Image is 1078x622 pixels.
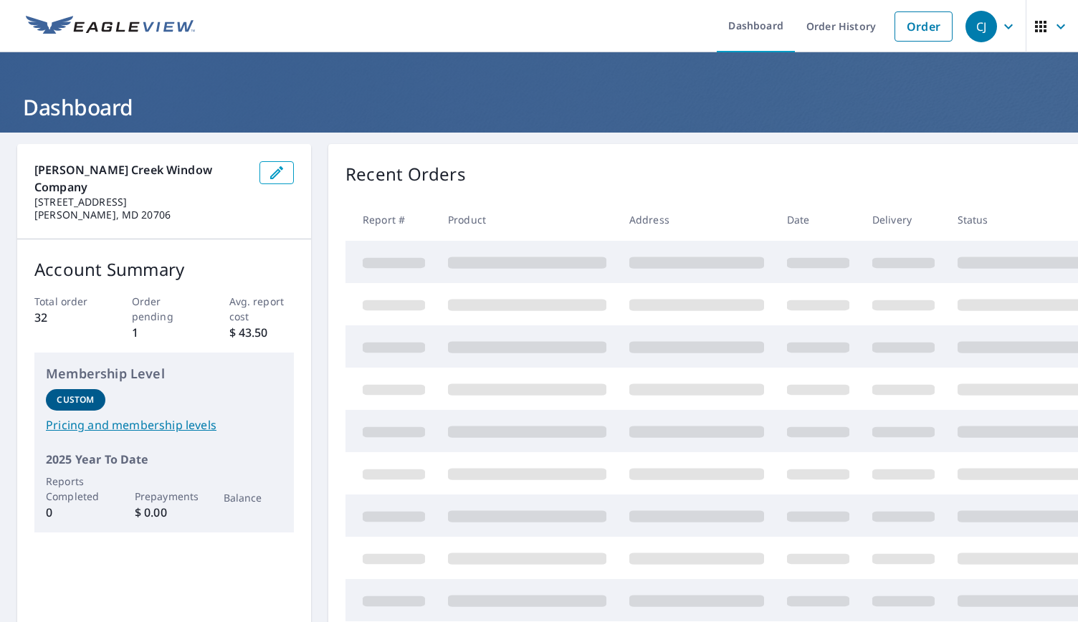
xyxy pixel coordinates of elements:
th: Delivery [861,198,946,241]
img: EV Logo [26,16,195,37]
h1: Dashboard [17,92,1061,122]
p: Avg. report cost [229,294,295,324]
p: Custom [57,393,94,406]
p: 1 [132,324,197,341]
p: Account Summary [34,257,294,282]
p: $ 43.50 [229,324,295,341]
th: Report # [345,198,437,241]
th: Date [776,198,861,241]
th: Product [437,198,618,241]
p: 2025 Year To Date [46,451,282,468]
p: Balance [224,490,283,505]
p: [PERSON_NAME] Creek Window Company [34,161,248,196]
th: Address [618,198,776,241]
a: Order [895,11,953,42]
a: Pricing and membership levels [46,416,282,434]
p: Membership Level [46,364,282,383]
p: Order pending [132,294,197,324]
p: Recent Orders [345,161,466,187]
p: [PERSON_NAME], MD 20706 [34,209,248,221]
p: 0 [46,504,105,521]
p: Total order [34,294,100,309]
p: [STREET_ADDRESS] [34,196,248,209]
p: Reports Completed [46,474,105,504]
p: 32 [34,309,100,326]
p: $ 0.00 [135,504,194,521]
p: Prepayments [135,489,194,504]
div: CJ [965,11,997,42]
